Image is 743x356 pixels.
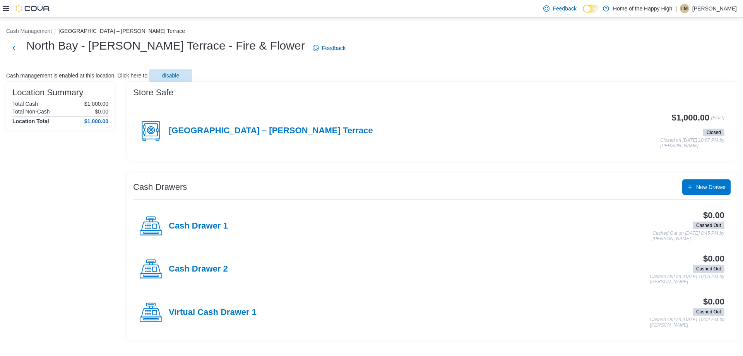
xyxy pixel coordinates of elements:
h3: $1,000.00 [672,113,710,122]
p: Home of the Happy High [613,4,672,13]
h4: [GEOGRAPHIC_DATA] – [PERSON_NAME] Terrace [169,126,373,136]
img: Cova [15,5,50,12]
span: Closed [707,129,721,136]
span: Cashed Out [696,308,721,315]
h4: $1,000.00 [84,118,108,124]
p: $0.00 [95,108,108,115]
nav: An example of EuiBreadcrumbs [6,27,737,36]
h4: Cash Drawer 1 [169,221,228,231]
p: Cashed Out on [DATE] 10:02 PM by [PERSON_NAME] [650,317,724,328]
p: Cash management is enabled at this location. Click here to [6,72,147,79]
button: Next [6,40,22,56]
h3: $0.00 [703,211,724,220]
p: [PERSON_NAME] [692,4,737,13]
h3: Cash Drawers [133,182,187,192]
a: Feedback [310,40,349,56]
p: (Float) [711,113,724,127]
button: [GEOGRAPHIC_DATA] – [PERSON_NAME] Terrace [58,28,185,34]
h3: $0.00 [703,254,724,263]
h3: Location Summary [12,88,83,97]
button: New Drawer [682,179,731,195]
h3: Store Safe [133,88,173,97]
span: Cashed Out [693,308,724,316]
p: Cashed Out on [DATE] 10:05 PM by [PERSON_NAME] [650,274,724,285]
span: disable [162,72,179,79]
span: Cashed Out [696,265,721,272]
input: Dark Mode [583,5,599,13]
h1: North Bay - [PERSON_NAME] Terrace - Fire & Flower [26,38,305,53]
span: LM [681,4,688,13]
h4: Cash Drawer 2 [169,264,228,274]
p: Cashed Out on [DATE] 8:45 PM by [PERSON_NAME] [652,231,724,241]
span: Closed [703,129,724,136]
p: Closed on [DATE] 10:07 PM by [PERSON_NAME] [660,138,724,148]
span: Cashed Out [693,222,724,229]
div: Logan McLaughlin [680,4,689,13]
p: $1,000.00 [84,101,108,107]
h3: $0.00 [703,297,724,306]
span: Cashed Out [693,265,724,273]
p: | [675,4,677,13]
span: Feedback [553,5,576,12]
button: Cash Management [6,28,52,34]
span: Feedback [322,44,346,52]
span: Cashed Out [696,222,721,229]
h4: Virtual Cash Drawer 1 [169,308,257,318]
button: disable [149,69,192,82]
span: New Drawer [696,183,726,191]
h4: Location Total [12,118,49,124]
h6: Total Cash [12,101,38,107]
a: Feedback [540,1,579,16]
h6: Total Non-Cash [12,108,50,115]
